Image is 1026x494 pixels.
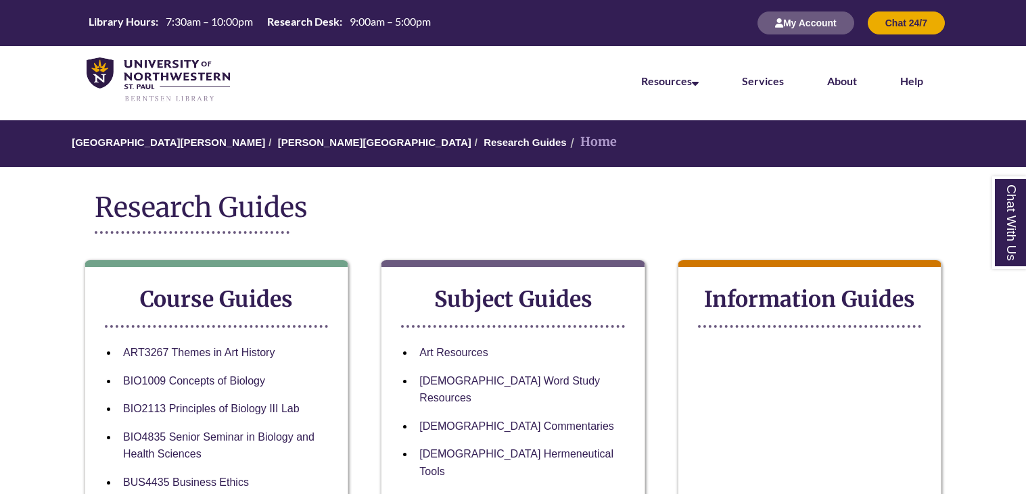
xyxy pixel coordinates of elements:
a: About [827,74,857,87]
a: Services [742,74,784,87]
strong: Information Guides [704,286,915,313]
a: BIO1009 Concepts of Biology [123,375,265,387]
a: Hours Today [83,14,436,32]
th: Library Hours: [83,14,160,29]
strong: Subject Guides [434,286,592,313]
a: My Account [757,17,854,28]
img: UNWSP Library Logo [87,57,230,103]
a: BIO4835 Senior Seminar in Biology and Health Sciences [123,431,314,460]
a: [PERSON_NAME][GEOGRAPHIC_DATA] [278,137,471,148]
a: [GEOGRAPHIC_DATA][PERSON_NAME] [72,137,265,148]
strong: Course Guides [140,286,293,313]
a: Research Guides [484,137,567,148]
span: Research Guides [95,191,308,224]
button: My Account [757,11,854,34]
button: Chat 24/7 [868,11,945,34]
a: [DEMOGRAPHIC_DATA] Commentaries [419,420,613,432]
a: Chat 24/7 [868,17,945,28]
a: ART3267 Themes in Art History [123,347,275,358]
a: Art Resources [419,347,488,358]
a: [DEMOGRAPHIC_DATA] Hermeneutical Tools [419,448,613,477]
li: Home [567,132,617,152]
table: Hours Today [83,14,436,31]
span: 7:30am – 10:00pm [166,15,253,28]
span: 9:00am – 5:00pm [350,15,431,28]
th: Research Desk: [262,14,344,29]
a: [DEMOGRAPHIC_DATA] Word Study Resources [419,375,600,404]
a: Resources [641,74,699,87]
a: BIO2113 Principles of Biology III Lab [123,403,300,414]
a: Help [900,74,923,87]
a: BUS4435 Business Ethics [123,476,249,488]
